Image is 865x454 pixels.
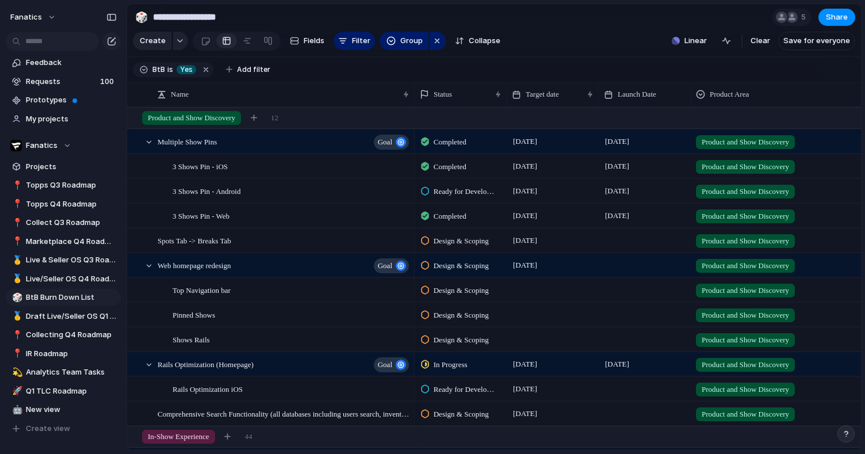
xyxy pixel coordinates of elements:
[12,216,20,230] div: 📍
[526,89,559,100] span: Target date
[6,383,121,400] div: 🚀Q1 TLC Roadmap
[434,310,489,321] span: Design & Scoping
[10,199,22,210] button: 📍
[26,311,117,322] span: Draft Live/Seller OS Q1 2026 Roadmap
[801,12,809,23] span: 5
[26,236,117,247] span: Marketplace Q4 Roadmap
[26,386,117,397] span: Q1 TLC Roadmap
[618,89,656,100] span: Launch Date
[702,136,789,148] span: Product and Show Discovery
[602,159,632,173] span: [DATE]
[10,348,22,360] button: 📍
[510,159,540,173] span: [DATE]
[778,32,855,50] button: Save for everyone
[26,217,117,228] span: Collect Q3 Roadmap
[702,235,789,247] span: Product and Show Discovery
[702,334,789,346] span: Product and Show Discovery
[26,348,117,360] span: IR Roadmap
[10,12,42,23] span: fanatics
[6,137,121,154] button: Fanatics
[450,32,505,50] button: Collapse
[702,161,789,173] span: Product and Show Discovery
[26,329,117,341] span: Collecting Q4 Roadmap
[26,180,117,191] span: Topps Q3 Roadmap
[158,357,254,371] span: Rails Optimization (Homepage)
[510,258,540,272] span: [DATE]
[133,32,171,50] button: Create
[12,366,20,379] div: 💫
[434,186,497,197] span: Ready for Development
[434,334,489,346] span: Design & Scoping
[374,258,409,273] button: goal
[602,209,632,223] span: [DATE]
[10,217,22,228] button: 📍
[6,196,121,213] div: 📍Topps Q4 Roadmap
[12,347,20,360] div: 📍
[602,357,632,371] span: [DATE]
[378,134,392,150] span: goal
[271,112,278,124] span: 12
[10,292,22,303] button: 🎲
[6,270,121,288] a: 🥇Live/Seller OS Q4 Roadmap
[180,64,193,75] span: Yes
[171,89,189,100] span: Name
[173,382,243,395] span: Rails Optimization iOS
[10,254,22,266] button: 🥇
[167,64,173,75] span: is
[12,179,20,192] div: 📍
[12,235,20,248] div: 📍
[26,113,117,125] span: My projects
[400,35,423,47] span: Group
[434,260,489,272] span: Design & Scoping
[12,310,20,323] div: 🥇
[10,311,22,322] button: 🥇
[173,333,210,346] span: Shows Rails
[10,404,22,415] button: 🤖
[510,357,540,371] span: [DATE]
[6,214,121,231] a: 📍Collect Q3 Roadmap
[702,409,789,420] span: Product and Show Discovery
[684,35,707,47] span: Linear
[602,135,632,148] span: [DATE]
[10,236,22,247] button: 📍
[6,420,121,437] button: Create view
[5,8,62,26] button: fanatics
[510,135,540,148] span: [DATE]
[6,289,121,306] a: 🎲BtB Burn Down List
[826,12,848,23] span: Share
[510,234,540,247] span: [DATE]
[783,35,850,47] span: Save for everyone
[132,8,151,26] button: 🎲
[702,359,789,371] span: Product and Show Discovery
[237,64,270,75] span: Add filter
[140,35,166,47] span: Create
[510,382,540,396] span: [DATE]
[378,357,392,373] span: goal
[434,359,468,371] span: In Progress
[434,211,466,222] span: Completed
[26,254,117,266] span: Live & Seller OS Q3 Roadmap
[10,329,22,341] button: 📍
[6,91,121,109] a: Prototypes
[702,211,789,222] span: Product and Show Discovery
[6,326,121,344] div: 📍Collecting Q4 Roadmap
[434,235,489,247] span: Design & Scoping
[10,273,22,285] button: 🥇
[434,161,466,173] span: Completed
[434,285,489,296] span: Design & Scoping
[6,251,121,269] a: 🥇Live & Seller OS Q3 Roadmap
[173,209,229,222] span: 3 Shows Pin - Web
[26,367,117,378] span: Analytics Team Tasks
[702,285,789,296] span: Product and Show Discovery
[219,62,277,78] button: Add filter
[26,140,58,151] span: Fanatics
[702,186,789,197] span: Product and Show Discovery
[285,32,329,50] button: Fields
[434,89,452,100] span: Status
[374,357,409,372] button: goal
[12,272,20,285] div: 🥇
[6,345,121,363] a: 📍IR Roadmap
